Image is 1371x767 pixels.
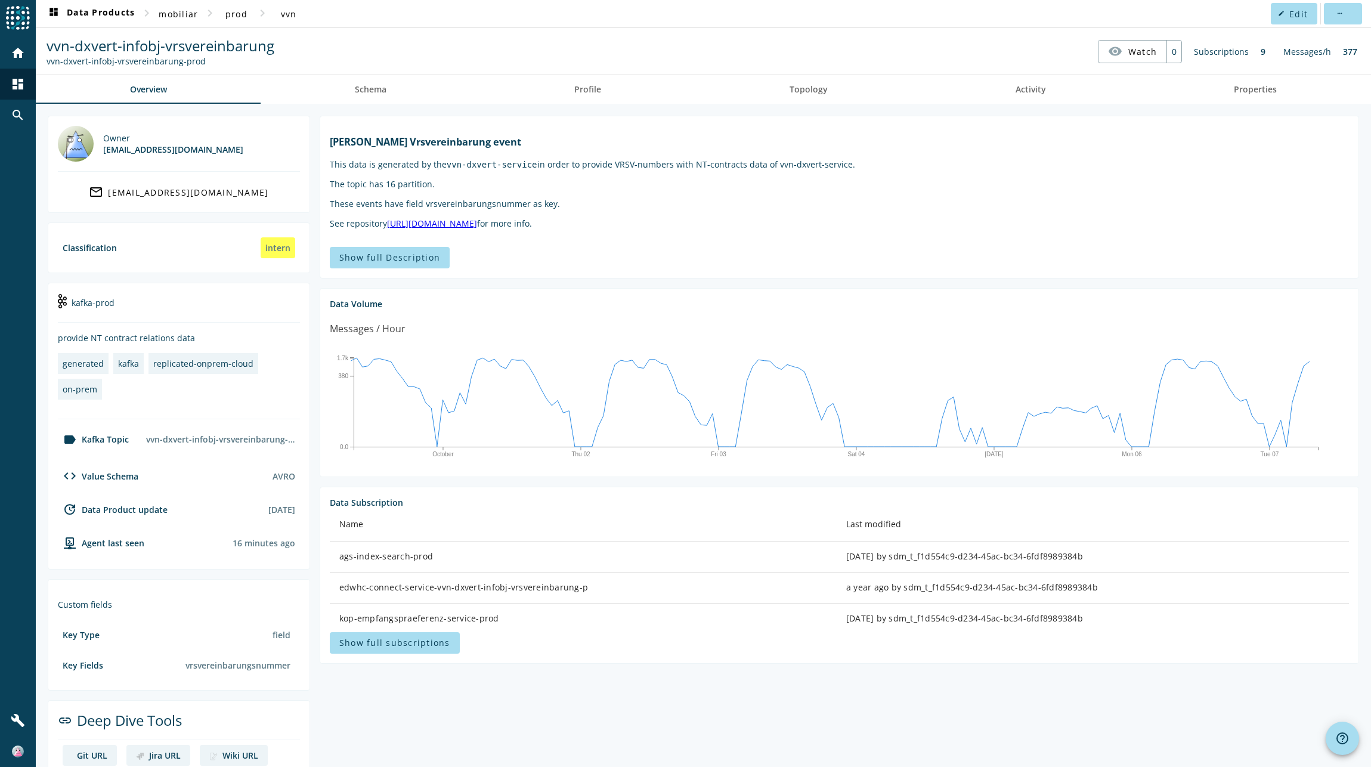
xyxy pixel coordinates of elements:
[77,750,107,761] div: Git URL
[432,451,454,457] text: October
[63,660,103,671] div: Key Fields
[103,144,243,155] div: [EMAIL_ADDRESS][DOMAIN_NAME]
[63,745,117,766] a: deep dive imageGit URL
[58,126,94,162] img: lotus@mobi.ch
[233,537,295,549] div: Agents typically reports every 15min to 1h
[837,573,1349,604] td: a year ago by sdm_t_f1d554c9-d234-45ac-bc34-6fdf8989384b
[47,7,61,21] mat-icon: dashboard
[1260,451,1279,457] text: Tue 07
[58,710,300,740] div: Deep Dive Tools
[255,6,270,20] mat-icon: chevron_right
[337,355,349,361] text: 1.7k
[330,247,450,268] button: Show full Description
[330,218,1349,229] p: See repository for more info.
[790,85,828,94] span: Topology
[1128,41,1157,62] span: Watch
[837,542,1349,573] td: [DATE] by sdm_t_f1d554c9-d234-45ac-bc34-6fdf8989384b
[268,624,295,645] div: field
[63,432,77,447] mat-icon: label
[847,451,865,457] text: Sat 04
[203,6,217,20] mat-icon: chevron_right
[1289,8,1308,20] span: Edit
[159,8,198,20] span: mobiliar
[268,504,295,515] div: [DATE]
[330,321,406,336] div: Messages / Hour
[58,502,168,517] div: Data Product update
[47,7,135,21] span: Data Products
[149,750,181,761] div: Jira URL
[58,293,300,323] div: kafka-prod
[58,536,144,550] div: agent-env-prod
[63,502,77,517] mat-icon: update
[273,471,295,482] div: AVRO
[1337,40,1363,63] div: 377
[355,85,386,94] span: Schema
[339,582,827,593] div: edwhc-connect-service-vvn-dxvert-infobj-vrsvereinbarung-p
[58,181,300,203] a: [EMAIL_ADDRESS][DOMAIN_NAME]
[339,550,827,562] div: ags-index-search-prod
[11,46,25,60] mat-icon: home
[1255,40,1271,63] div: 9
[571,451,590,457] text: Thu 02
[985,451,1004,457] text: [DATE]
[1122,451,1142,457] text: Mon 06
[330,198,1349,209] p: These events have field vrsvereinbarungsnummer as key.
[330,298,1349,310] div: Data Volume
[58,599,300,610] div: Custom fields
[103,132,243,144] div: Owner
[118,358,139,369] div: kafka
[89,185,103,199] mat-icon: mail_outline
[387,218,477,229] a: [URL][DOMAIN_NAME]
[200,745,268,766] a: deep dive imageWiki URL
[1335,731,1350,746] mat-icon: help_outline
[330,159,1349,170] p: This data is generated by the in order to provide VRSV-numbers with NT-contracts data of vvn-dxve...
[837,604,1349,635] td: [DATE] by sdm_t_f1d554c9-d234-45ac-bc34-6fdf8989384b
[108,187,268,198] div: [EMAIL_ADDRESS][DOMAIN_NAME]
[1188,40,1255,63] div: Subscriptions
[330,135,1349,149] h1: [PERSON_NAME] Vrsvereinbarung event
[1166,41,1181,63] div: 0
[126,745,190,766] a: deep dive imageJira URL
[11,77,25,91] mat-icon: dashboard
[47,36,274,55] span: vvn-dxvert-infobj-vrsvereinbarung
[330,178,1349,190] p: The topic has 16 partition.
[339,252,440,263] span: Show full Description
[1271,3,1317,24] button: Edit
[130,85,167,94] span: Overview
[447,160,537,169] code: vvn-dxvert-service
[140,6,154,20] mat-icon: chevron_right
[11,108,25,122] mat-icon: search
[153,358,253,369] div: replicated-onprem-cloud
[136,752,144,760] img: deep dive image
[58,294,67,308] img: kafka-prod
[330,508,837,542] th: Name
[63,629,100,641] div: Key Type
[338,373,348,379] text: 380
[1108,44,1122,58] mat-icon: visibility
[217,3,255,24] button: prod
[6,6,30,30] img: spoud-logo.svg
[209,752,218,760] img: deep dive image
[1098,41,1166,62] button: Watch
[1277,40,1337,63] div: Messages/h
[339,637,450,648] span: Show full subscriptions
[330,632,460,654] button: Show full subscriptions
[63,383,97,395] div: on-prem
[58,432,129,447] div: Kafka Topic
[225,8,247,20] span: prod
[1234,85,1277,94] span: Properties
[154,3,203,24] button: mobiliar
[58,332,300,344] div: provide NT contract relations data
[261,237,295,258] div: intern
[63,358,104,369] div: generated
[12,746,24,757] img: 6ef2db17558a3d16f7bb62d1df5f4cbd
[330,497,1349,508] div: Data Subscription
[181,655,295,676] div: vrsvereinbarungsnummer
[281,8,297,20] span: vvn
[63,242,117,253] div: Classification
[58,469,138,483] div: Value Schema
[141,429,300,450] div: vvn-dxvert-infobj-vrsvereinbarung-prod
[711,451,726,457] text: Fri 03
[1016,85,1046,94] span: Activity
[1278,10,1285,17] mat-icon: edit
